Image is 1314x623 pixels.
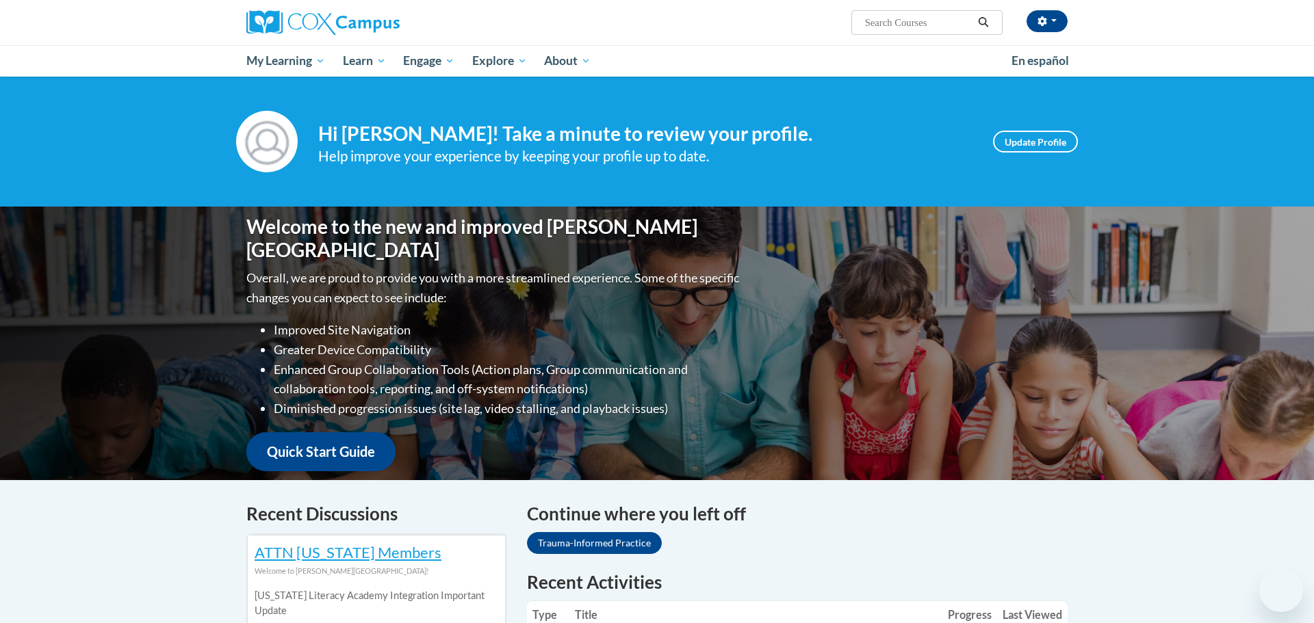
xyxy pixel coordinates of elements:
a: Learn [334,45,395,77]
h4: Hi [PERSON_NAME]! Take a minute to review your profile. [318,122,972,146]
p: [US_STATE] Literacy Academy Integration Important Update [255,588,498,618]
span: Learn [343,53,386,69]
button: Account Settings [1027,10,1068,32]
p: Overall, we are proud to provide you with a more streamlined experience. Some of the specific cha... [246,268,743,308]
span: Explore [472,53,527,69]
li: Improved Site Navigation [274,320,743,340]
img: Profile Image [236,111,298,172]
div: Main menu [226,45,1088,77]
h4: Recent Discussions [246,501,506,527]
a: Trauma-Informed Practice [527,532,662,554]
span: About [544,53,591,69]
a: My Learning [237,45,334,77]
span: Engage [403,53,454,69]
a: Engage [394,45,463,77]
iframe: Button to launch messaging window [1259,568,1303,612]
li: Diminished progression issues (site lag, video stalling, and playback issues) [274,399,743,419]
a: Cox Campus [246,10,506,35]
input: Search Courses [864,14,973,31]
div: Help improve your experience by keeping your profile up to date. [318,145,972,168]
img: Cox Campus [246,10,400,35]
span: My Learning [246,53,325,69]
h4: Continue where you left off [527,501,1068,527]
li: Greater Device Compatibility [274,340,743,360]
a: Explore [463,45,536,77]
a: About [536,45,600,77]
a: Update Profile [993,131,1078,153]
a: ATTN [US_STATE] Members [255,543,441,561]
span: En español [1012,53,1069,68]
a: Quick Start Guide [246,432,396,471]
button: Search [973,14,994,31]
h1: Welcome to the new and improved [PERSON_NAME][GEOGRAPHIC_DATA] [246,215,743,261]
h1: Recent Activities [527,570,1068,594]
a: En español [1003,47,1078,75]
div: Welcome to [PERSON_NAME][GEOGRAPHIC_DATA]! [255,564,498,579]
li: Enhanced Group Collaboration Tools (Action plans, Group communication and collaboration tools, re... [274,360,743,399]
